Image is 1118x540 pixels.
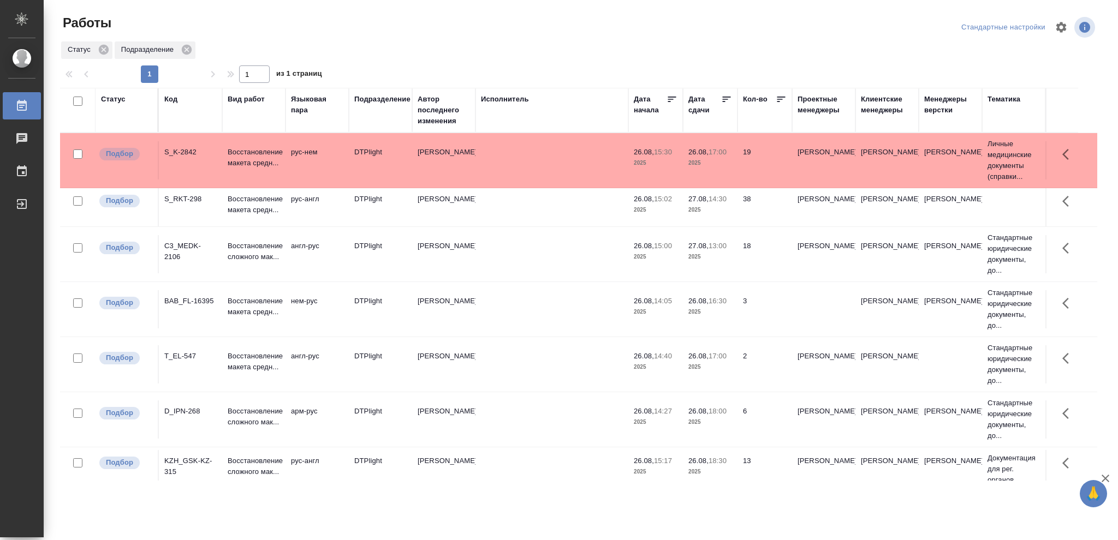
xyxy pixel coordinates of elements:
[228,296,280,317] p: Восстановление макета средн...
[861,94,913,116] div: Клиентские менеджеры
[228,94,265,105] div: Вид работ
[855,290,919,328] td: [PERSON_NAME]
[798,94,850,116] div: Проектные менеджеры
[688,466,732,477] p: 2025
[792,141,855,179] td: [PERSON_NAME]
[709,242,727,250] p: 13:00
[98,406,152,421] div: Можно подбирать исполнителей
[924,147,977,158] p: [PERSON_NAME]
[412,188,475,226] td: [PERSON_NAME]
[855,188,919,226] td: [PERSON_NAME]
[412,450,475,488] td: [PERSON_NAME]
[634,251,677,262] p: 2025
[738,400,792,439] td: 6
[349,345,412,383] td: DTPlight
[412,290,475,328] td: [PERSON_NAME]
[924,194,977,205] p: [PERSON_NAME]
[286,400,349,439] td: арм-рус
[1056,235,1082,261] button: Здесь прячутся важные кнопки
[61,41,112,59] div: Статус
[634,352,654,360] p: 26.08,
[634,94,667,116] div: Дата начала
[688,307,732,317] p: 2025
[792,400,855,439] td: [PERSON_NAME]
[654,297,672,305] p: 14:05
[924,455,977,466] p: [PERSON_NAME]
[688,362,732,373] p: 2025
[688,457,709,465] p: 26.08,
[738,188,792,226] td: 38
[228,147,280,169] p: Восстановление макета средн...
[634,205,677,215] p: 2025
[164,406,217,417] div: D_IPN-268
[688,352,709,360] p: 26.08,
[412,345,475,383] td: [PERSON_NAME]
[412,400,475,439] td: [PERSON_NAME]
[60,14,111,32] span: Работы
[634,148,654,156] p: 26.08,
[349,400,412,439] td: DTPlight
[654,242,672,250] p: 15:00
[855,141,919,179] td: [PERSON_NAME]
[121,44,177,55] p: Подразделение
[988,453,1040,485] p: Документация для рег. органов
[106,148,133,159] p: Подбор
[98,194,152,208] div: Можно подбирать исполнителей
[855,235,919,273] td: [PERSON_NAME]
[688,158,732,169] p: 2025
[98,455,152,470] div: Можно подбирать исполнителей
[164,455,217,477] div: KZH_GSK-KZ-315
[634,362,677,373] p: 2025
[349,141,412,179] td: DTPlight
[709,148,727,156] p: 17:00
[164,351,217,362] div: T_EL-547
[688,195,709,203] p: 27.08,
[959,19,1048,36] div: split button
[738,345,792,383] td: 2
[988,139,1040,182] p: Личные медицинские документы (справки...
[1074,17,1097,38] span: Посмотреть информацию
[988,343,1040,386] p: Стандартные юридические документы, до...
[164,147,217,158] div: S_K-2842
[106,352,133,363] p: Подбор
[792,188,855,226] td: [PERSON_NAME]
[98,241,152,255] div: Можно подбирать исполнителей
[988,232,1040,276] p: Стандартные юридические документы, до...
[228,241,280,262] p: Восстановление сложного мак...
[654,195,672,203] p: 15:02
[1048,14,1074,40] span: Настроить таблицу
[98,296,152,310] div: Можно подбирать исполнителей
[286,235,349,273] td: англ-рус
[738,141,792,179] td: 19
[1056,345,1082,371] button: Здесь прячутся важные кнопки
[1056,141,1082,167] button: Здесь прячутся важные кнопки
[106,242,133,253] p: Подбор
[634,297,654,305] p: 26.08,
[354,94,411,105] div: Подразделение
[164,194,217,205] div: S_RKT-298
[634,307,677,317] p: 2025
[349,188,412,226] td: DTPlight
[418,94,470,127] div: Автор последнего изменения
[286,188,349,226] td: рус-англ
[924,94,977,116] div: Менеджеры верстки
[709,407,727,415] p: 18:00
[412,141,475,179] td: [PERSON_NAME]
[286,345,349,383] td: англ-рус
[1056,450,1082,476] button: Здесь прячутся важные кнопки
[1056,400,1082,427] button: Здесь прячутся важные кнопки
[164,94,177,105] div: Код
[654,457,672,465] p: 15:17
[634,242,654,250] p: 26.08,
[988,94,1020,105] div: Тематика
[738,450,792,488] td: 13
[688,205,732,215] p: 2025
[924,241,977,251] p: [PERSON_NAME]
[286,141,349,179] td: рус-нем
[634,195,654,203] p: 26.08,
[988,287,1040,331] p: Стандартные юридические документы, до...
[924,296,977,307] p: [PERSON_NAME]
[738,290,792,328] td: 3
[164,296,217,307] div: BAB_FL-16395
[101,94,126,105] div: Статус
